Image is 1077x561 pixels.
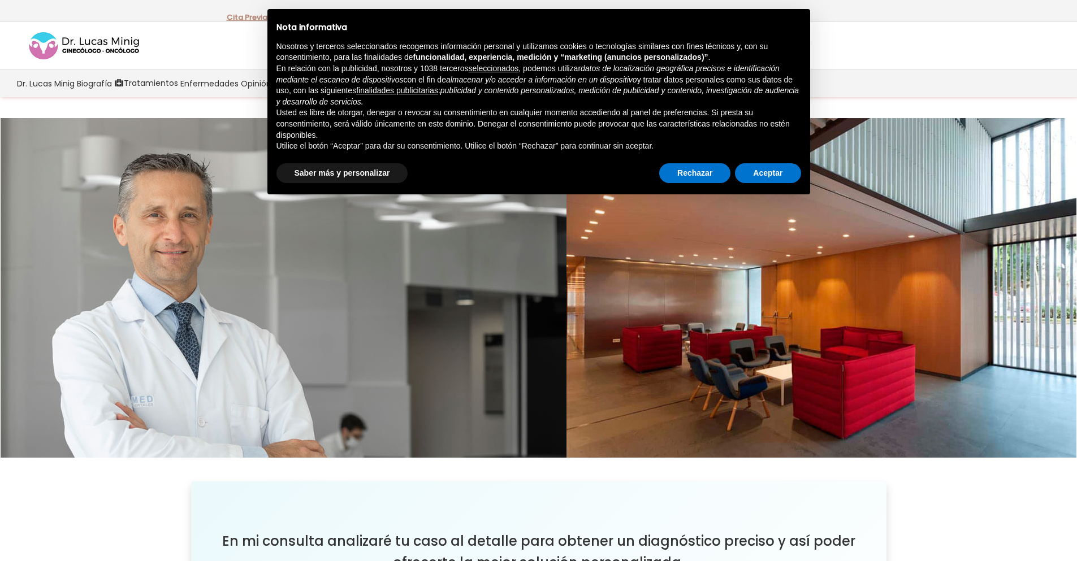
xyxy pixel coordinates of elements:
button: Saber más y personalizar [276,163,408,184]
p: En relación con la publicidad, nosotros y 1038 terceros , podemos utilizar con el fin de y tratar... [276,63,801,107]
a: Biografía [76,69,113,97]
img: Contacto Ginecólogo Lucas Minig en Valencia [1,118,1076,458]
p: Utilice el botón “Aceptar” para dar su consentimiento. Utilice el botón “Rechazar” para continuar... [276,141,801,152]
span: Enfermedades [180,77,239,90]
button: Rechazar [659,163,730,184]
a: Tratamientos [113,69,179,97]
strong: funcionalidad, experiencia, medición y “marketing (anuncios personalizados)” [413,53,708,62]
button: finalidades publicitarias [356,85,438,97]
button: seleccionados [469,63,519,75]
a: Dr. Lucas Minig [16,69,76,97]
span: Opinión [241,77,271,90]
a: Enfermedades [179,69,240,97]
p: - [227,10,271,25]
em: datos de localización geográfica precisos e identificación mediante el escaneo de dispositivos [276,64,780,84]
span: Dr. Lucas Minig [17,77,75,90]
h2: Nota informativa [276,23,801,32]
em: publicidad y contenido personalizados, medición de publicidad y contenido, investigación de audie... [276,86,799,106]
a: Opinión [240,69,273,97]
a: Cita Previa [227,12,267,23]
span: Tratamientos [124,77,178,90]
button: Aceptar [735,163,801,184]
span: Biografía [77,77,112,90]
p: Nosotros y terceros seleccionados recogemos información personal y utilizamos cookies o tecnologí... [276,41,801,63]
em: almacenar y/o acceder a información en un dispositivo [446,75,637,84]
p: Usted es libre de otorgar, denegar o revocar su consentimiento en cualquier momento accediendo al... [276,107,801,141]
